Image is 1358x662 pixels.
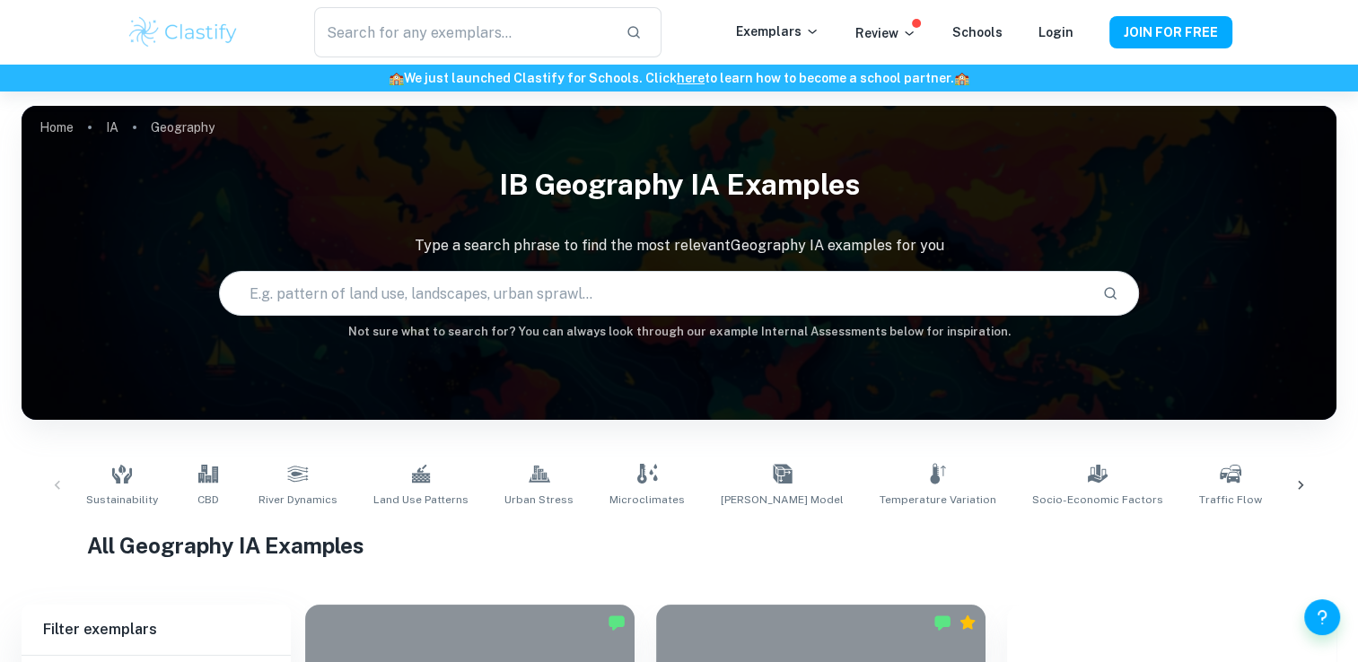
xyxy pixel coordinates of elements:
[39,115,74,140] a: Home
[106,115,118,140] a: IA
[258,492,337,508] span: River Dynamics
[609,492,685,508] span: Microclimates
[87,529,1271,562] h1: All Geography IA Examples
[608,614,626,632] img: Marked
[4,68,1354,88] h6: We just launched Clastify for Schools. Click to learn how to become a school partner.
[86,492,158,508] span: Sustainability
[504,492,574,508] span: Urban Stress
[933,614,951,632] img: Marked
[880,492,996,508] span: Temperature Variation
[1095,278,1126,309] button: Search
[855,23,916,43] p: Review
[151,118,215,137] p: Geography
[127,14,241,50] img: Clastify logo
[736,22,819,41] p: Exemplars
[22,156,1336,213] h1: IB Geography IA examples
[22,605,291,655] h6: Filter exemplars
[22,323,1336,341] h6: Not sure what to search for? You can always look through our example Internal Assessments below f...
[952,25,1003,39] a: Schools
[677,71,705,85] a: here
[721,492,844,508] span: [PERSON_NAME] Model
[1199,492,1262,508] span: Traffic Flow
[1109,16,1232,48] button: JOIN FOR FREE
[389,71,404,85] span: 🏫
[22,235,1336,257] p: Type a search phrase to find the most relevant Geography IA examples for you
[314,7,610,57] input: Search for any exemplars...
[220,268,1089,318] input: E.g. pattern of land use, landscapes, urban sprawl...
[959,614,977,632] div: Premium
[373,492,469,508] span: Land Use Patterns
[197,492,219,508] span: CBD
[954,71,969,85] span: 🏫
[1032,492,1163,508] span: Socio-Economic Factors
[1304,599,1340,635] button: Help and Feedback
[1038,25,1073,39] a: Login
